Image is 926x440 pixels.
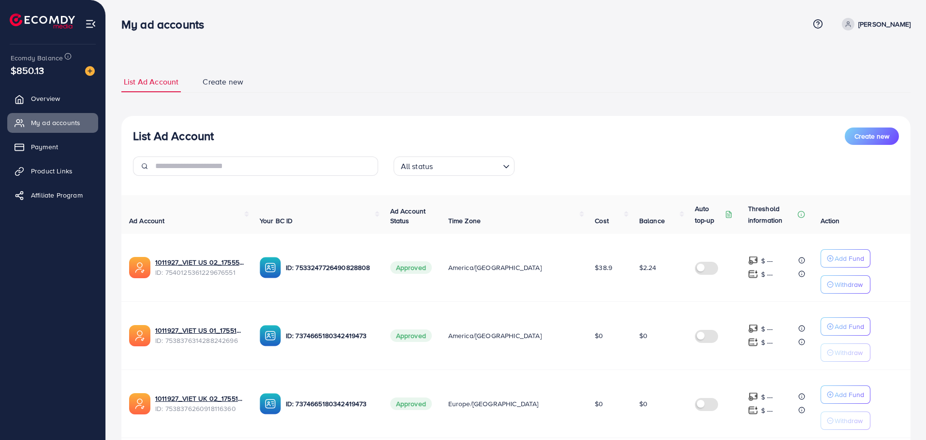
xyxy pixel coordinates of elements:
p: $ --- [761,337,773,348]
span: Product Links [31,166,73,176]
span: Ad Account [129,216,165,226]
span: Approved [390,329,432,342]
button: Add Fund [821,385,870,404]
img: ic-ads-acc.e4c84228.svg [129,393,150,414]
p: Add Fund [835,253,864,264]
span: List Ad Account [124,76,178,87]
span: ID: 7540125361229676551 [155,268,244,277]
span: ID: 7538376260918116360 [155,404,244,413]
span: Payment [31,142,58,152]
span: Action [821,216,840,226]
p: ID: 7533247726490828808 [286,262,375,273]
p: $ --- [761,391,773,403]
button: Withdraw [821,343,870,362]
span: Cost [595,216,609,226]
span: $0 [639,399,647,409]
img: image [85,66,95,76]
a: Overview [7,89,98,108]
img: top-up amount [748,337,758,347]
span: All status [399,159,435,173]
img: ic-ba-acc.ded83a64.svg [260,325,281,346]
div: Search for option [394,156,514,176]
img: ic-ba-acc.ded83a64.svg [260,393,281,414]
span: $850.13 [11,63,44,77]
img: top-up amount [748,269,758,279]
span: Ecomdy Balance [11,53,63,63]
button: Withdraw [821,412,870,430]
img: ic-ads-acc.e4c84228.svg [129,325,150,346]
div: <span class='underline'>1011927_VIET US 02_1755572479473</span></br>7540125361229676551 [155,257,244,277]
p: [PERSON_NAME] [858,18,911,30]
p: Withdraw [835,279,863,290]
h3: List Ad Account [133,129,214,143]
button: Create new [845,128,899,145]
a: Product Links [7,161,98,181]
p: Threshold information [748,203,795,226]
button: Add Fund [821,249,870,268]
span: Time Zone [448,216,481,226]
span: Europe/[GEOGRAPHIC_DATA] [448,399,539,409]
span: ID: 7538376314288242696 [155,336,244,345]
div: <span class='underline'>1011927_VIET UK 02_1755165109842</span></br>7538376260918116360 [155,394,244,413]
a: Payment [7,137,98,156]
img: top-up amount [748,255,758,266]
span: $2.24 [639,263,657,272]
button: Add Fund [821,317,870,336]
img: top-up amount [748,392,758,402]
span: Approved [390,397,432,410]
a: My ad accounts [7,113,98,132]
p: Add Fund [835,321,864,332]
span: Create new [854,131,889,141]
p: Withdraw [835,415,863,426]
span: America/[GEOGRAPHIC_DATA] [448,331,542,341]
a: Affiliate Program [7,185,98,205]
span: $0 [639,331,647,341]
a: [PERSON_NAME] [838,18,911,30]
button: Withdraw [821,275,870,294]
p: ID: 7374665180342419473 [286,398,375,410]
span: Ad Account Status [390,206,426,226]
p: $ --- [761,405,773,416]
img: top-up amount [748,405,758,415]
span: Your BC ID [260,216,293,226]
p: Add Fund [835,389,864,400]
a: 1011927_VIET US 02_1755572479473 [155,257,244,267]
img: ic-ads-acc.e4c84228.svg [129,257,150,278]
p: $ --- [761,323,773,335]
p: ID: 7374665180342419473 [286,330,375,341]
img: ic-ba-acc.ded83a64.svg [260,257,281,278]
span: $38.9 [595,263,612,272]
span: $0 [595,331,603,341]
p: $ --- [761,255,773,267]
a: 1011927_VIET UK 02_1755165109842 [155,394,244,403]
div: <span class='underline'>1011927_VIET US 01_1755165165817</span></br>7538376314288242696 [155,326,244,345]
span: Create new [203,76,243,87]
img: menu [85,18,96,29]
span: Balance [639,216,665,226]
a: 1011927_VIET US 01_1755165165817 [155,326,244,335]
p: $ --- [761,269,773,280]
span: Overview [31,94,60,103]
input: Search for option [436,157,499,173]
img: logo [10,14,75,28]
p: Withdraw [835,347,863,358]
h3: My ad accounts [121,17,212,31]
p: Auto top-up [695,203,723,226]
span: Affiliate Program [31,190,83,200]
span: Approved [390,261,432,274]
img: top-up amount [748,324,758,334]
span: My ad accounts [31,118,80,128]
span: America/[GEOGRAPHIC_DATA] [448,263,542,272]
span: $0 [595,399,603,409]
